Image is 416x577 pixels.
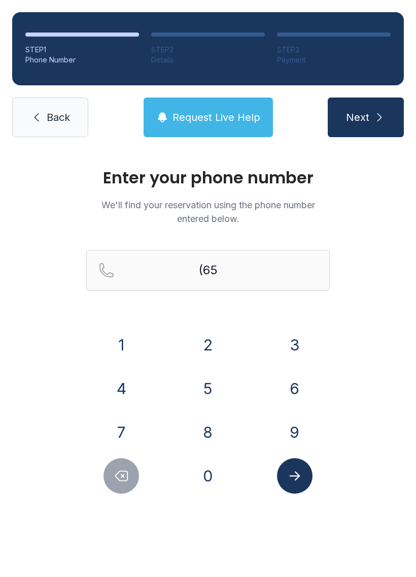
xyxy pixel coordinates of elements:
[277,371,313,406] button: 6
[346,110,369,124] span: Next
[103,371,139,406] button: 4
[103,458,139,494] button: Delete number
[190,327,226,363] button: 2
[190,458,226,494] button: 0
[103,414,139,450] button: 7
[172,110,260,124] span: Request Live Help
[86,250,330,291] input: Reservation phone number
[190,371,226,406] button: 5
[190,414,226,450] button: 8
[86,170,330,186] h1: Enter your phone number
[151,55,265,65] div: Details
[151,45,265,55] div: STEP 2
[277,414,313,450] button: 9
[86,198,330,226] p: We'll find your reservation using the phone number entered below.
[277,458,313,494] button: Submit lookup form
[25,55,139,65] div: Phone Number
[277,327,313,363] button: 3
[277,55,391,65] div: Payment
[103,327,139,363] button: 1
[47,110,70,124] span: Back
[277,45,391,55] div: STEP 3
[25,45,139,55] div: STEP 1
